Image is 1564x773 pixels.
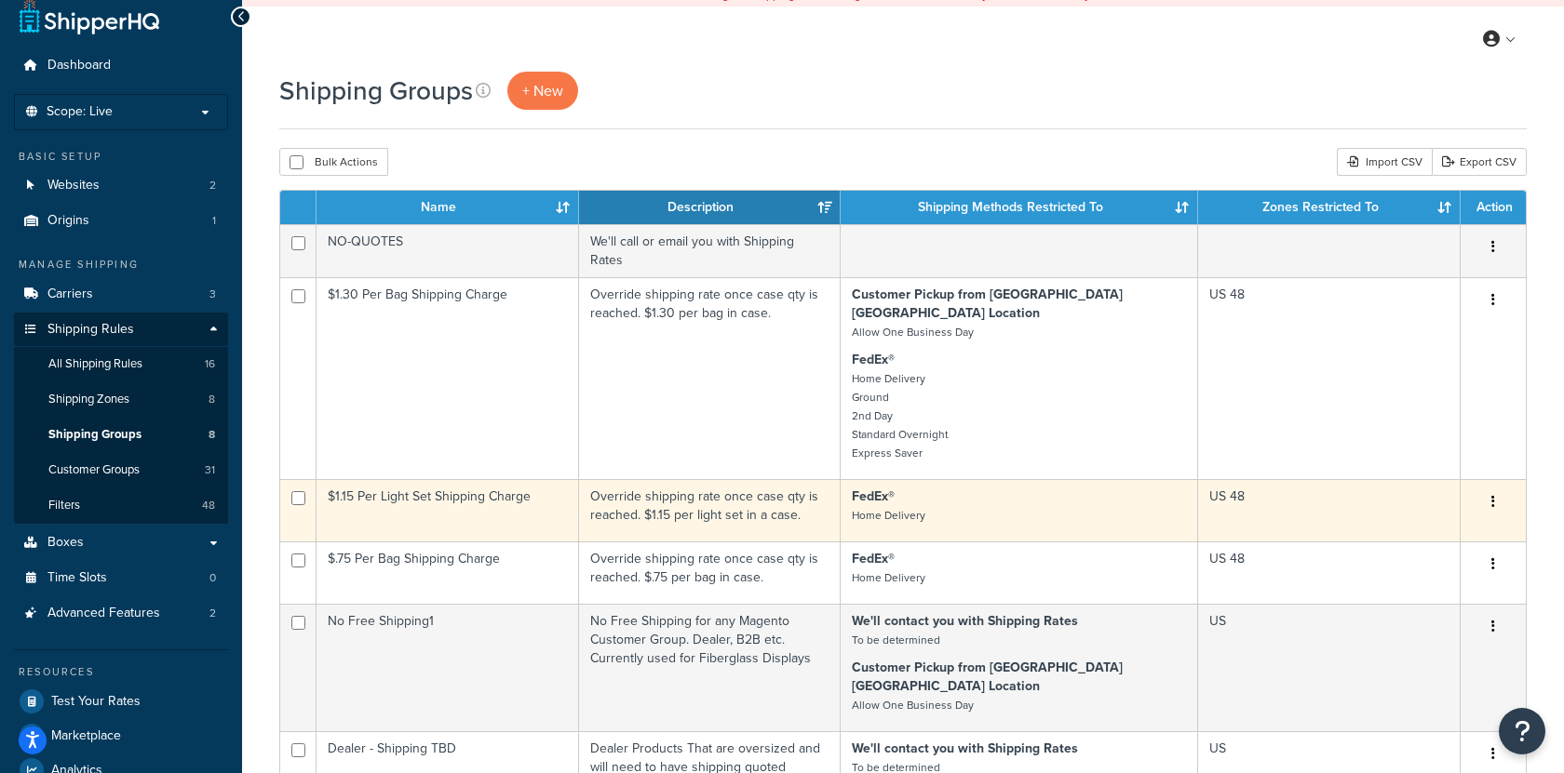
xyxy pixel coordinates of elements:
td: US 48 [1198,541,1461,604]
a: Boxes [14,526,228,560]
th: Description: activate to sort column ascending [579,191,842,224]
td: We'll call or email you with Shipping Rates [579,224,842,277]
a: Customer Groups 31 [14,453,228,487]
span: Customer Groups [48,462,140,478]
li: Origins [14,204,228,238]
li: All Shipping Rules [14,347,228,381]
td: $1.15 Per Light Set Shipping Charge [317,479,579,541]
li: Filters [14,488,228,523]
div: Resources [14,664,228,680]
strong: Customer Pickup from [GEOGRAPHIC_DATA] [GEOGRAPHIC_DATA] Location [852,658,1123,696]
span: 1 [212,213,216,229]
span: Origins [47,213,89,229]
strong: FedEx® [852,486,895,506]
small: Home Delivery [852,507,925,524]
strong: FedEx® [852,350,895,369]
span: 2 [209,606,216,621]
li: Advanced Features [14,596,228,631]
li: Customer Groups [14,453,228,487]
td: No Free Shipping1 [317,604,579,731]
span: Websites [47,178,100,193]
span: 8 [209,427,215,443]
strong: We'll contact you with Shipping Rates [852,611,1078,631]
strong: FedEx® [852,549,895,568]
div: Basic Setup [14,149,228,165]
span: Test Your Rates [51,694,141,710]
span: 16 [205,356,215,372]
a: All Shipping Rules 16 [14,347,228,381]
td: $.75 Per Bag Shipping Charge [317,541,579,604]
span: 8 [209,392,215,407]
td: Override shipping rate once case qty is reached. $1.30 per bag in case. [579,277,842,479]
div: Manage Shipping [14,257,228,273]
span: 3 [209,287,216,302]
span: All Shipping Rules [48,356,142,372]
li: Carriers [14,277,228,312]
span: Shipping Groups [48,427,142,443]
span: Scope: Live [47,104,113,120]
li: Shipping Zones [14,382,228,417]
h1: Shipping Groups [279,73,473,109]
li: Time Slots [14,561,228,595]
td: US [1198,604,1461,731]
li: Websites [14,168,228,203]
span: Boxes [47,535,84,551]
span: Dashboard [47,58,111,73]
span: Carriers [47,287,93,302]
td: $1.30 Per Bag Shipping Charge [317,277,579,479]
span: Advanced Features [47,606,160,621]
span: Shipping Rules [47,322,134,338]
a: Shipping Groups 8 [14,418,228,452]
span: Time Slots [47,570,107,586]
th: Zones Restricted To: activate to sort column ascending [1198,191,1461,224]
span: Shipping Zones [48,392,129,407]
small: Allow One Business Day [852,697,974,713]
li: Shipping Rules [14,313,228,525]
span: Marketplace [51,728,121,744]
th: Action [1461,191,1526,224]
td: US 48 [1198,479,1461,541]
a: Origins 1 [14,204,228,238]
a: Shipping Rules [14,313,228,347]
button: Open Resource Center [1499,708,1545,754]
a: Shipping Zones 8 [14,382,228,417]
small: Home Delivery Ground 2nd Day Standard Overnight Express Saver [852,370,948,461]
small: To be determined [852,632,940,648]
span: Filters [48,498,80,513]
th: Shipping Methods Restricted To: activate to sort column ascending [841,191,1198,224]
td: NO-QUOTES [317,224,579,277]
a: Websites 2 [14,168,228,203]
span: 2 [209,178,216,193]
a: Marketplace [14,719,228,753]
td: Override shipping rate once case qty is reached. $.75 per bag in case. [579,541,842,604]
a: Export CSV [1432,148,1527,176]
th: Name: activate to sort column ascending [317,191,579,224]
strong: We'll contact you with Shipping Rates [852,739,1078,758]
button: Bulk Actions [279,148,388,176]
td: No Free Shipping for any Magento Customer Group. Dealer, B2B etc. Currently used for Fiberglass D... [579,604,842,731]
small: Home Delivery [852,569,925,586]
a: Test Your Rates [14,685,228,718]
span: + New [522,80,563,101]
a: Dashboard [14,48,228,83]
span: 48 [202,498,215,513]
small: Allow One Business Day [852,324,974,340]
span: 31 [205,462,215,478]
td: US 48 [1198,277,1461,479]
a: Time Slots 0 [14,561,228,595]
span: 0 [209,570,216,586]
li: Shipping Groups [14,418,228,452]
a: + New [507,72,578,110]
a: Carriers 3 [14,277,228,312]
a: Filters 48 [14,488,228,523]
a: Advanced Features 2 [14,596,228,631]
strong: Customer Pickup from [GEOGRAPHIC_DATA] [GEOGRAPHIC_DATA] Location [852,285,1123,323]
td: Override shipping rate once case qty is reached. $1.15 per light set in a case. [579,479,842,541]
div: Import CSV [1337,148,1432,176]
